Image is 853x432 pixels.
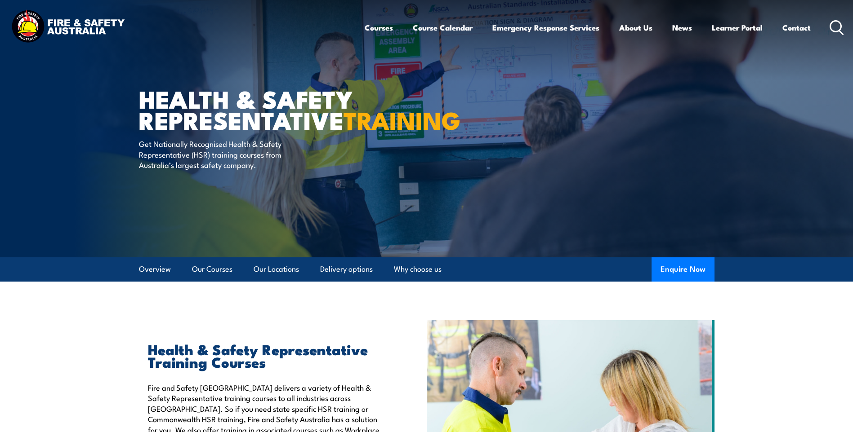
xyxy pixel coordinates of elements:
[394,257,442,281] a: Why choose us
[712,16,763,40] a: Learner Portal
[320,257,373,281] a: Delivery options
[192,257,232,281] a: Our Courses
[139,88,361,130] h1: Health & Safety Representative
[344,101,460,138] strong: TRAINING
[413,16,473,40] a: Course Calendar
[365,16,393,40] a: Courses
[492,16,599,40] a: Emergency Response Services
[148,343,385,368] h2: Health & Safety Representative Training Courses
[254,257,299,281] a: Our Locations
[652,257,715,282] button: Enquire Now
[619,16,652,40] a: About Us
[672,16,692,40] a: News
[139,257,171,281] a: Overview
[139,138,303,170] p: Get Nationally Recognised Health & Safety Representative (HSR) training courses from Australia’s ...
[782,16,811,40] a: Contact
